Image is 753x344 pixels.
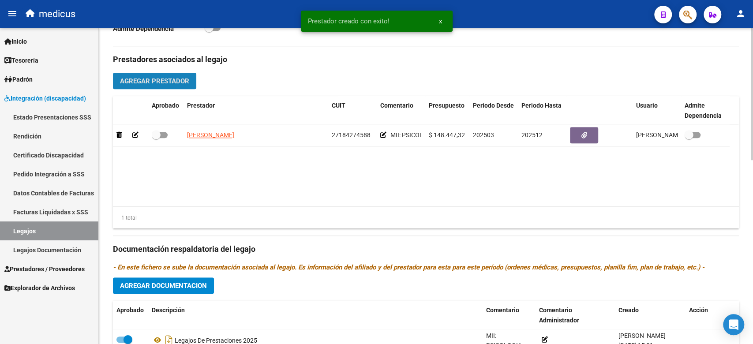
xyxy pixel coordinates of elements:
span: $ 148.447,32 [429,131,465,138]
span: Prestadores / Proveedores [4,264,85,274]
span: Periodo Desde [473,102,514,109]
span: Periodo Hasta [521,102,562,109]
datatable-header-cell: Aprobado [148,96,184,125]
span: [PERSON_NAME] [DATE] [636,131,705,138]
datatable-header-cell: Descripción [148,301,483,330]
span: medicus [39,4,75,24]
span: Agregar Documentacion [120,282,207,290]
p: Admite Dependencia [113,24,205,34]
span: [PERSON_NAME] [187,131,234,138]
span: MII: PSICOLOGIA [390,131,438,138]
span: 202503 [473,131,494,138]
span: Agregar Prestador [120,77,189,85]
datatable-header-cell: Prestador [184,96,328,125]
span: Aprobado [152,102,179,109]
span: Tesorería [4,56,38,65]
h3: Prestadores asociados al legajo [113,53,739,66]
datatable-header-cell: CUIT [328,96,377,125]
span: Admite Dependencia [685,102,722,119]
datatable-header-cell: Comentario [377,96,425,125]
datatable-header-cell: Comentario [483,301,536,330]
span: CUIT [332,102,345,109]
span: Padrón [4,75,33,84]
span: Comentario [380,102,413,109]
datatable-header-cell: Periodo Desde [469,96,518,125]
div: Open Intercom Messenger [723,314,744,335]
datatable-header-cell: Admite Dependencia [681,96,730,125]
button: Agregar Documentacion [113,277,214,294]
span: Integración (discapacidad) [4,93,86,103]
span: Inicio [4,37,27,46]
span: Comentario Administrador [539,307,579,324]
mat-icon: person [735,8,746,19]
datatable-header-cell: Periodo Hasta [518,96,566,125]
span: Prestador creado con exito! [308,17,390,26]
span: Descripción [152,307,185,314]
span: Usuario [636,102,658,109]
h3: Documentación respaldatoria del legajo [113,243,739,255]
span: Creado [618,307,639,314]
datatable-header-cell: Aprobado [113,301,148,330]
datatable-header-cell: Acción [686,301,730,330]
span: Prestador [187,102,215,109]
datatable-header-cell: Presupuesto [425,96,469,125]
span: [PERSON_NAME] [618,332,666,339]
span: x [439,17,442,25]
span: 202512 [521,131,543,138]
datatable-header-cell: Comentario Administrador [536,301,615,330]
span: 27184274588 [332,131,371,138]
mat-icon: menu [7,8,18,19]
button: Agregar Prestador [113,73,196,89]
datatable-header-cell: Creado [615,301,686,330]
span: Explorador de Archivos [4,283,75,293]
div: 1 total [113,213,137,223]
span: Acción [689,307,708,314]
span: Comentario [486,307,519,314]
span: Aprobado [116,307,144,314]
span: Presupuesto [429,102,465,109]
button: x [432,13,449,29]
datatable-header-cell: Usuario [633,96,681,125]
i: - En este fichero se sube la documentación asociada al legajo. Es información del afiliado y del ... [113,263,704,271]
